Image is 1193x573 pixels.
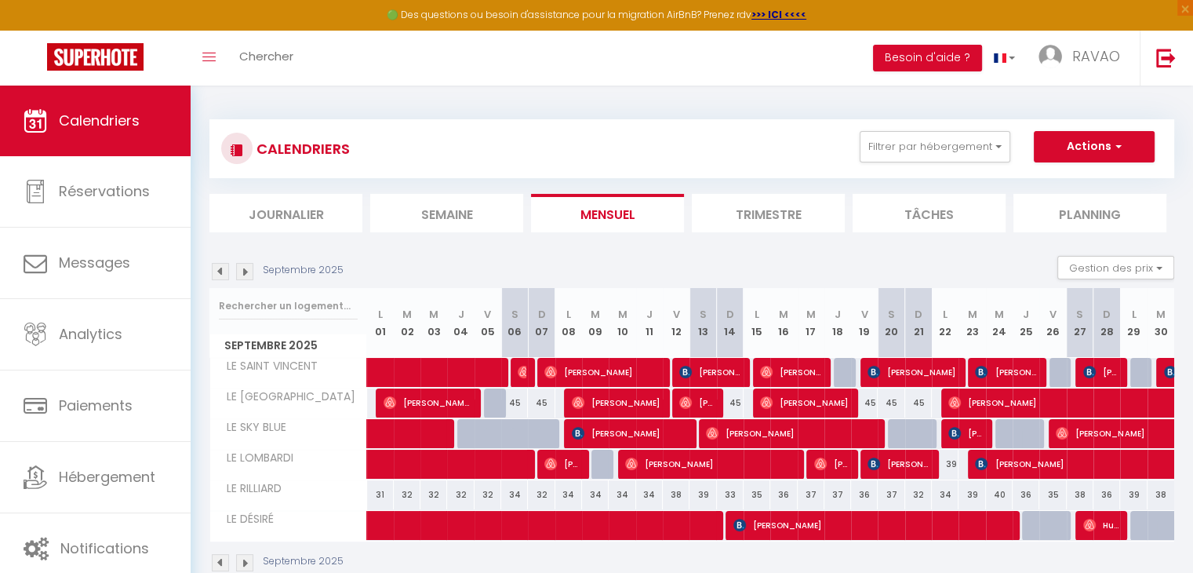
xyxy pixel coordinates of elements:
th: 19 [851,288,878,358]
div: 32 [475,480,501,509]
abbr: M [1156,307,1166,322]
abbr: V [484,307,491,322]
abbr: M [779,307,788,322]
a: Chercher [227,31,305,86]
th: 21 [905,288,932,358]
span: [PERSON_NAME] [867,449,929,479]
abbr: J [835,307,841,322]
span: LE SKY BLUE [213,419,290,436]
th: 18 [824,288,851,358]
span: [PERSON_NAME] [679,388,715,418]
div: 37 [798,480,824,509]
div: 37 [824,480,851,509]
abbr: L [755,307,759,322]
span: [PERSON_NAME] [760,357,822,387]
div: 36 [851,480,878,509]
span: [PERSON_NAME] [706,418,875,448]
abbr: J [458,307,464,322]
div: 36 [1013,480,1039,509]
th: 27 [1067,288,1093,358]
abbr: V [1049,307,1057,322]
div: 33 [717,480,744,509]
div: 38 [1148,480,1174,509]
button: Filtrer par hébergement [860,131,1010,162]
p: Septembre 2025 [263,554,344,569]
img: logout [1156,48,1176,68]
th: 08 [555,288,582,358]
span: Notifications [60,538,149,558]
div: 40 [986,480,1013,509]
li: Tâches [853,194,1006,232]
th: 25 [1013,288,1039,358]
span: Septembre 2025 [210,334,366,357]
abbr: S [888,307,895,322]
div: 32 [528,480,555,509]
abbr: D [538,307,546,322]
th: 01 [367,288,394,358]
li: Semaine [370,194,523,232]
div: 35 [1039,480,1066,509]
span: LE SAINT VINCENT [213,358,322,375]
strong: >>> ICI <<<< [751,8,806,21]
div: 45 [878,389,904,418]
th: 17 [798,288,824,358]
button: Actions [1034,131,1155,162]
th: 26 [1039,288,1066,358]
div: 32 [447,480,474,509]
abbr: S [511,307,518,322]
div: 34 [501,480,528,509]
span: [PERSON_NAME] [544,449,580,479]
th: 07 [528,288,555,358]
th: 04 [447,288,474,358]
div: 39 [932,450,958,479]
span: [PERSON_NAME] [948,418,984,448]
span: [PERSON_NAME] Vaesen [384,388,472,418]
span: Paiements [59,396,133,415]
div: 34 [636,480,663,509]
th: 14 [717,288,744,358]
span: LE [GEOGRAPHIC_DATA] [213,389,359,406]
th: 13 [689,288,716,358]
th: 28 [1093,288,1120,358]
th: 24 [986,288,1013,358]
abbr: M [591,307,600,322]
abbr: L [378,307,383,322]
span: [PERSON_NAME] [625,449,794,479]
img: ... [1038,45,1062,68]
span: [PERSON_NAME] [814,449,849,479]
span: LE LOMBARDI [213,450,297,467]
abbr: D [915,307,922,322]
div: 39 [689,480,716,509]
th: 23 [958,288,985,358]
th: 15 [744,288,770,358]
abbr: L [943,307,947,322]
li: Trimestre [692,194,845,232]
abbr: D [1103,307,1111,322]
span: [PERSON_NAME] [572,388,660,418]
div: 38 [663,480,689,509]
th: 09 [582,288,609,358]
th: 05 [475,288,501,358]
span: [PERSON_NAME] [760,388,849,418]
th: 12 [663,288,689,358]
abbr: M [995,307,1004,322]
div: 45 [905,389,932,418]
th: 30 [1148,288,1174,358]
span: [PERSON_NAME] [975,357,1037,387]
h3: CALENDRIERS [253,131,350,166]
span: Messages [59,253,130,272]
span: Calendriers [59,111,140,130]
div: 32 [420,480,447,509]
button: Gestion des prix [1057,256,1174,279]
span: RAVAO [1072,46,1120,66]
abbr: J [1023,307,1029,322]
th: 10 [609,288,635,358]
th: 11 [636,288,663,358]
li: Journalier [209,194,362,232]
a: ... RAVAO [1027,31,1140,86]
th: 16 [770,288,797,358]
abbr: L [566,307,571,322]
th: 22 [932,288,958,358]
span: [PERSON_NAME] [867,357,956,387]
span: LE RILLIARD [213,480,286,498]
